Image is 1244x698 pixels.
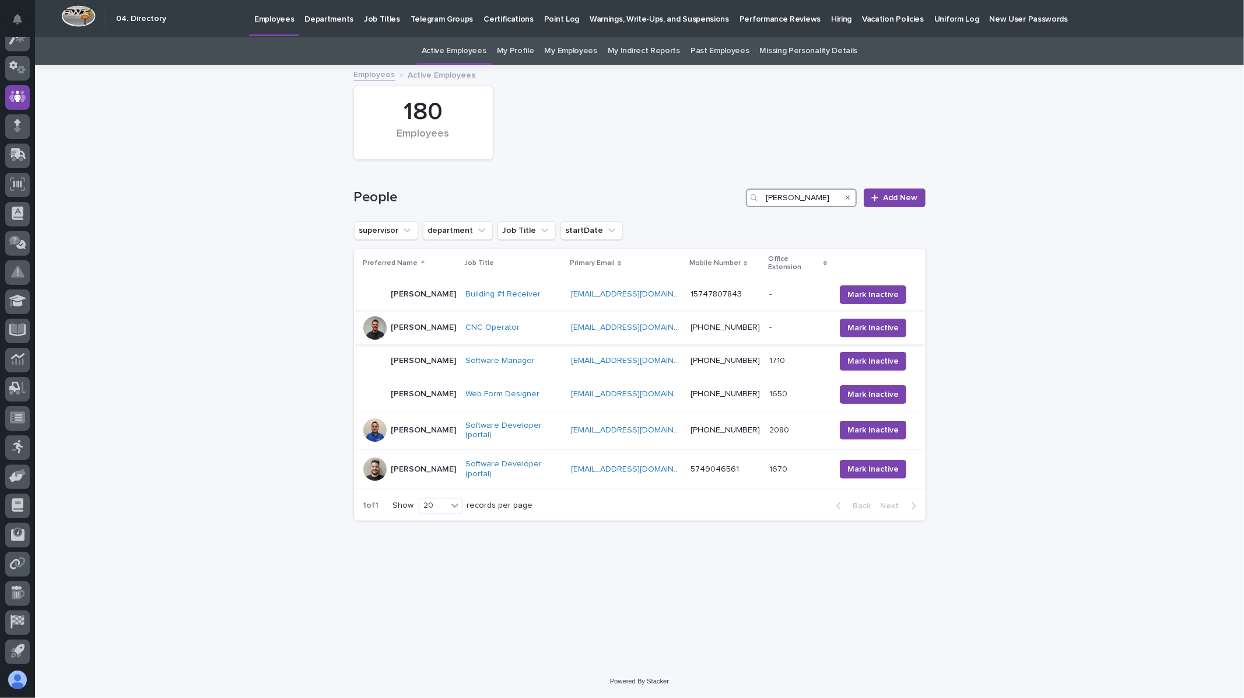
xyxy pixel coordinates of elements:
p: [PERSON_NAME] [391,289,457,299]
a: Past Employees [691,37,749,65]
tr: [PERSON_NAME]Software Manager [EMAIL_ADDRESS][DOMAIN_NAME] [PHONE_NUMBER]17101710 Mark Inactive [354,344,926,378]
button: Mark Inactive [840,460,906,479]
a: Missing Personality Details [760,37,858,65]
p: [PERSON_NAME] [391,425,457,435]
button: startDate [560,221,623,240]
button: Mark Inactive [840,319,906,337]
span: Next [881,502,906,510]
tr: [PERSON_NAME]Software Developer (portal) [EMAIL_ADDRESS][DOMAIN_NAME] 574904656116701670 Mark Ina... [354,450,926,489]
p: 2080 [769,423,791,435]
a: [EMAIL_ADDRESS][DOMAIN_NAME] [571,290,703,298]
p: 1670 [769,462,790,474]
h2: 04. Directory [116,14,166,24]
a: [PHONE_NUMBER] [691,357,760,365]
p: 1 of 1 [354,491,388,520]
p: Preferred Name [363,257,418,270]
p: 1650 [769,387,790,399]
span: Back [846,502,871,510]
tr: [PERSON_NAME]Building #1 Receiver [EMAIL_ADDRESS][DOMAIN_NAME] 15747807843-- Mark Inactive [354,278,926,311]
a: Web Form Designer [466,389,540,399]
a: My Profile [497,37,534,65]
a: 15747807843 [691,290,742,298]
p: [PERSON_NAME] [391,465,457,474]
a: Software Developer (portal) [466,459,562,479]
p: Office Extension [768,253,821,274]
p: Active Employees [408,68,476,81]
a: Software Manager [466,356,535,366]
span: Mark Inactive [847,389,899,400]
div: Notifications [15,14,30,33]
span: Mark Inactive [847,424,899,436]
span: Mark Inactive [847,463,899,475]
a: [EMAIL_ADDRESS][DOMAIN_NAME] [571,426,703,434]
button: users-avatar [5,668,30,692]
a: [EMAIL_ADDRESS][DOMAIN_NAME] [571,323,703,331]
p: [PERSON_NAME] [391,389,457,399]
p: [PERSON_NAME] [391,356,457,366]
span: Add New [884,194,918,202]
button: Next [876,501,926,511]
tr: [PERSON_NAME]Software Developer (portal) [EMAIL_ADDRESS][DOMAIN_NAME] [PHONE_NUMBER]20802080 Mark... [354,411,926,450]
h1: People [354,189,742,206]
button: Mark Inactive [840,285,906,304]
p: 1710 [769,354,787,366]
button: Back [827,501,876,511]
a: [PHONE_NUMBER] [691,426,760,434]
a: Add New [864,189,925,207]
tr: [PERSON_NAME]CNC Operator [EMAIL_ADDRESS][DOMAIN_NAME] [PHONE_NUMBER]-- Mark Inactive [354,311,926,344]
button: department [423,221,493,240]
a: Building #1 Receiver [466,289,541,299]
a: Powered By Stacker [610,678,669,685]
p: records per page [467,501,533,511]
a: [EMAIL_ADDRESS][DOMAIN_NAME] [571,390,703,398]
a: Active Employees [422,37,486,65]
a: CNC Operator [466,323,520,333]
button: Notifications [5,7,30,32]
button: Job Title [497,221,556,240]
span: Mark Inactive [847,289,899,301]
p: Mobile Number [689,257,741,270]
a: [EMAIL_ADDRESS][DOMAIN_NAME] [571,357,703,365]
a: My Employees [545,37,597,65]
button: supervisor [354,221,418,240]
a: My Indirect Reports [608,37,680,65]
button: Mark Inactive [840,385,906,404]
p: Job Title [465,257,495,270]
div: 20 [419,500,447,512]
div: 180 [374,97,473,127]
span: Mark Inactive [847,322,899,334]
a: [PHONE_NUMBER] [691,390,760,398]
div: Employees [374,128,473,152]
button: Mark Inactive [840,352,906,371]
input: Search [746,189,857,207]
a: Employees [354,67,395,81]
a: Software Developer (portal) [466,421,562,441]
img: Workspace Logo [61,5,96,27]
p: [PERSON_NAME] [391,323,457,333]
a: 5749046561 [691,465,739,473]
tr: [PERSON_NAME]Web Form Designer [EMAIL_ADDRESS][DOMAIN_NAME] [PHONE_NUMBER]16501650 Mark Inactive [354,378,926,411]
p: - [769,287,774,299]
p: Show [393,501,414,511]
p: - [769,320,774,333]
span: Mark Inactive [847,355,899,367]
a: [EMAIL_ADDRESS][DOMAIN_NAME] [571,465,703,473]
a: [PHONE_NUMBER] [691,323,760,331]
button: Mark Inactive [840,421,906,439]
p: Primary Email [570,257,615,270]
